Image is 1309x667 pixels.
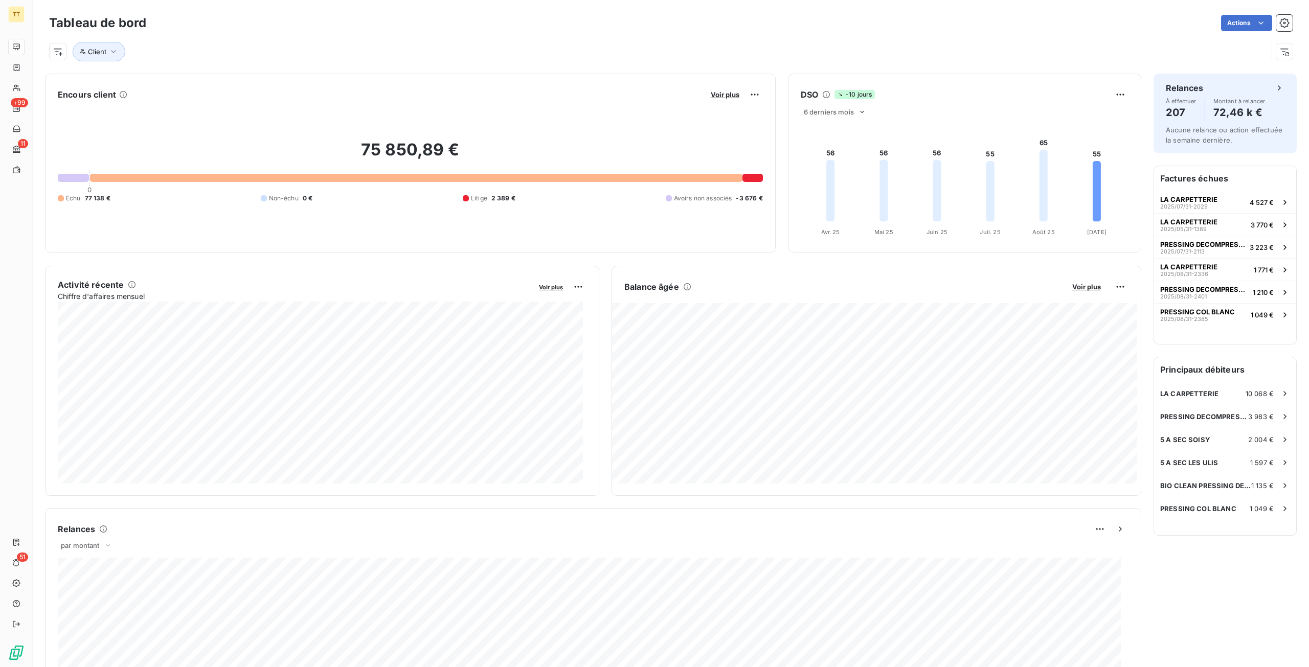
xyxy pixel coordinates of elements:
[8,645,25,661] img: Logo LeanPay
[491,194,515,203] span: 2 389 €
[1253,288,1274,296] span: 1 210 €
[1254,266,1274,274] span: 1 771 €
[1160,293,1207,300] span: 2025/08/31-2401
[1213,104,1266,121] h4: 72,46 k €
[736,194,762,203] span: -3 676 €
[834,90,875,99] span: -10 jours
[1160,248,1205,255] span: 2025/07/31-2113
[58,523,95,535] h6: Relances
[1154,258,1296,281] button: LA CARPETTERIE2025/08/31-23361 771 €
[49,14,146,32] h3: Tableau de bord
[1154,166,1296,191] h6: Factures échues
[624,281,679,293] h6: Balance âgée
[1246,389,1274,398] span: 10 068 €
[1160,218,1217,226] span: LA CARPETTERIE
[1166,104,1197,121] h4: 207
[539,284,563,291] span: Voir plus
[1160,285,1249,293] span: PRESSING DECOMPRESSING
[17,553,28,562] span: 51
[58,291,532,302] span: Chiffre d'affaires mensuel
[1160,389,1218,398] span: LA CARPETTERIE
[821,228,840,236] tspan: Avr. 25
[1069,282,1104,291] button: Voir plus
[708,90,742,99] button: Voir plus
[1154,213,1296,236] button: LA CARPETTERIE2025/05/31-13893 770 €
[874,228,893,236] tspan: Mai 25
[1032,228,1054,236] tspan: Août 25
[1160,435,1210,444] span: 5 A SEC SOISY
[18,139,28,148] span: 11
[804,108,854,116] span: 6 derniers mois
[58,88,116,101] h6: Encours client
[269,194,299,203] span: Non-échu
[1160,263,1217,271] span: LA CARPETTERIE
[1213,98,1266,104] span: Montant à relancer
[1154,357,1296,382] h6: Principaux débiteurs
[1166,82,1203,94] h6: Relances
[1251,481,1274,490] span: 1 135 €
[87,186,92,194] span: 0
[1251,221,1274,229] span: 3 770 €
[1160,504,1236,513] span: PRESSING COL BLANC
[711,90,739,99] span: Voir plus
[1154,236,1296,258] button: PRESSING DECOMPRESSING2025/07/31-21133 223 €
[1160,458,1218,467] span: 5 A SEC LES ULIS
[1160,271,1208,277] span: 2025/08/31-2336
[1154,281,1296,303] button: PRESSING DECOMPRESSING2025/08/31-24011 210 €
[8,6,25,22] div: TT
[73,42,125,61] button: Client
[1250,243,1274,251] span: 3 223 €
[1250,458,1274,467] span: 1 597 €
[1166,98,1197,104] span: À effectuer
[1160,195,1217,203] span: LA CARPETTERIE
[471,194,487,203] span: Litige
[1160,203,1208,210] span: 2025/07/31-2029
[927,228,947,236] tspan: Juin 25
[303,194,312,203] span: 0 €
[536,282,566,291] button: Voir plus
[1087,228,1107,236] tspan: [DATE]
[1251,311,1274,319] span: 1 049 €
[1250,198,1274,206] span: 4 527 €
[1072,283,1101,291] span: Voir plus
[1154,191,1296,213] button: LA CARPETTERIE2025/07/31-20294 527 €
[1166,126,1282,144] span: Aucune relance ou action effectuée la semaine dernière.
[1154,303,1296,326] button: PRESSING COL BLANC2025/08/31-23851 049 €
[1160,316,1208,322] span: 2025/08/31-2385
[1160,226,1207,232] span: 2025/05/31-1389
[85,194,110,203] span: 77 138 €
[1248,412,1274,421] span: 3 983 €
[674,194,732,203] span: Avoirs non associés
[1248,435,1274,444] span: 2 004 €
[1160,481,1251,490] span: BIO CLEAN PRESSING DE LUXE
[1160,412,1248,421] span: PRESSING DECOMPRESSING
[88,48,106,56] span: Client
[1221,15,1272,31] button: Actions
[801,88,818,101] h6: DSO
[1250,504,1274,513] span: 1 049 €
[980,228,1000,236] tspan: Juil. 25
[1160,308,1235,316] span: PRESSING COL BLANC
[1160,240,1246,248] span: PRESSING DECOMPRESSING
[66,194,81,203] span: Échu
[58,279,124,291] h6: Activité récente
[61,541,100,549] span: par montant
[11,98,28,107] span: +99
[58,140,763,170] h2: 75 850,89 €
